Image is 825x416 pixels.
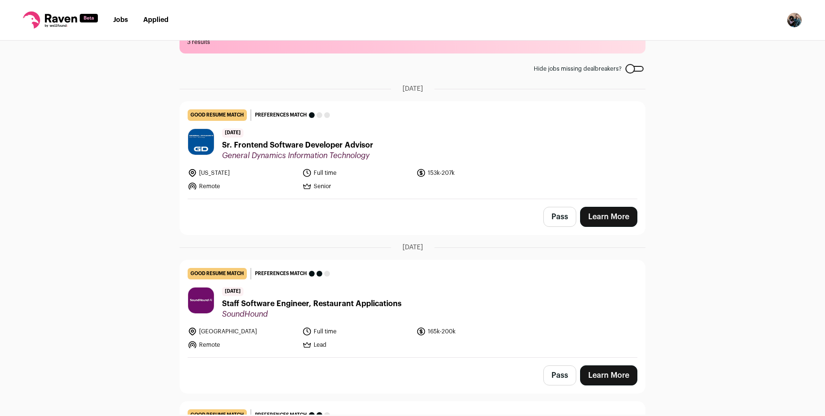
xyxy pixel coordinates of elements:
a: Applied [143,17,169,23]
li: Remote [188,181,296,191]
span: Sr. Frontend Software Developer Advisor [222,139,373,151]
span: Staff Software Engineer, Restaurant Applications [222,298,402,309]
a: good resume match Preferences match [DATE] Staff Software Engineer, Restaurant Applications Sound... [180,260,645,357]
a: Learn More [580,207,637,227]
span: General Dynamics Information Technology [222,151,373,160]
img: ea2b8110fcf758e35ec7c2a76377bbf4d744a4bd7ebbc939b4134aecd8a34436.jpg [188,288,214,313]
span: [DATE] [402,84,423,94]
li: 153k-207k [416,168,525,178]
img: 6cf546ce83ea7b94c4127dff470c70d64330655ca2dc68fd467d27a0a02c2d91 [188,129,214,155]
span: SoundHound [222,309,402,319]
li: Senior [302,181,411,191]
li: [GEOGRAPHIC_DATA] [188,327,296,336]
button: Pass [543,207,576,227]
div: good resume match [188,268,247,279]
img: 16726057-medium_jpg [787,12,802,28]
span: [DATE] [222,128,243,138]
li: Full time [302,168,411,178]
span: Hide jobs missing dealbreakers? [534,65,622,73]
li: Full time [302,327,411,336]
li: 165k-200k [416,327,525,336]
button: Open dropdown [787,12,802,28]
span: [DATE] [402,243,423,252]
a: good resume match Preferences match [DATE] Sr. Frontend Software Developer Advisor General Dynami... [180,102,645,199]
a: Jobs [113,17,128,23]
a: Learn More [580,365,637,385]
li: Lead [302,340,411,350]
li: [US_STATE] [188,168,296,178]
button: Pass [543,365,576,385]
span: 3 results [187,38,638,46]
span: Preferences match [255,269,307,278]
span: Preferences match [255,110,307,120]
div: good resume match [188,109,247,121]
li: Remote [188,340,296,350]
span: [DATE] [222,287,243,296]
